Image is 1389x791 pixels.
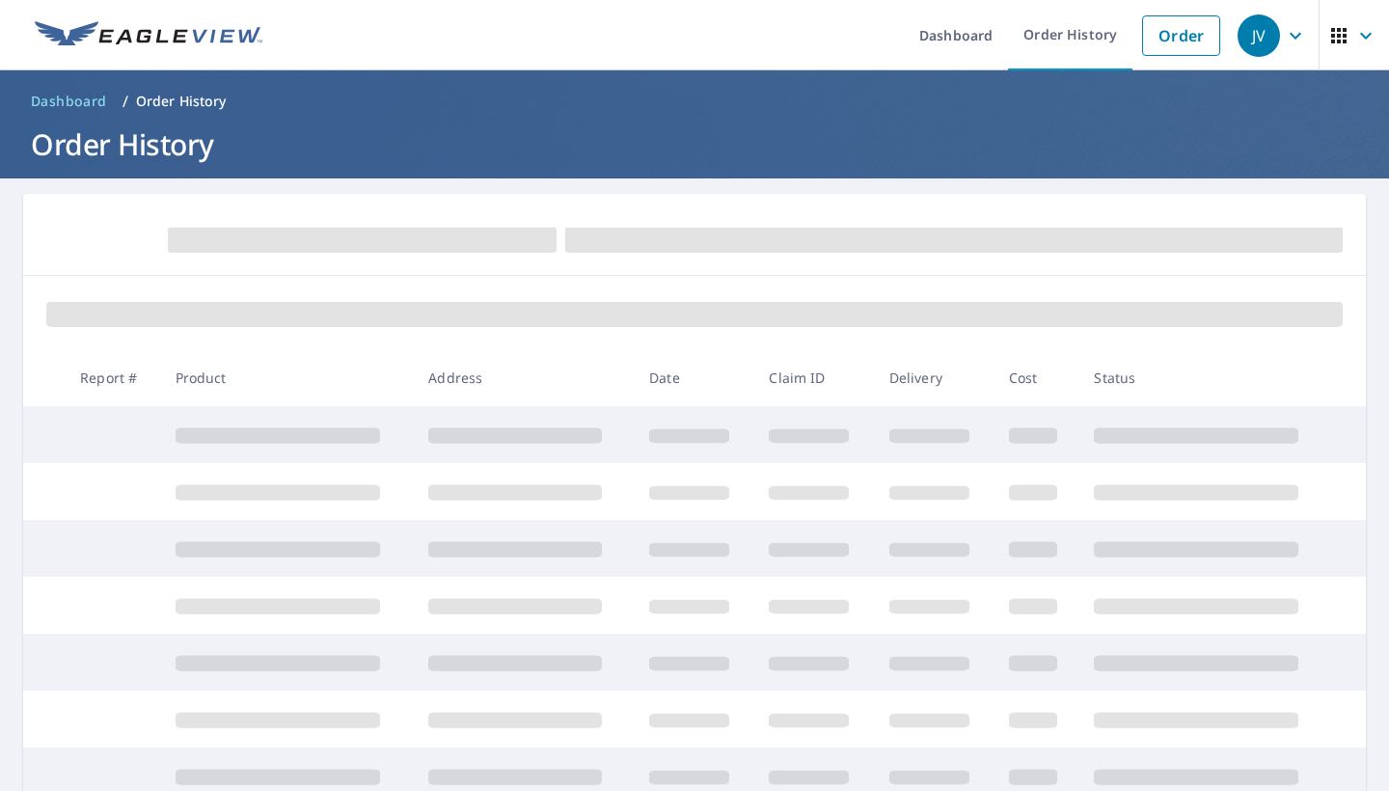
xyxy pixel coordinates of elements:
[994,349,1078,406] th: Cost
[753,349,873,406] th: Claim ID
[123,90,128,113] li: /
[136,92,227,111] p: Order History
[23,124,1366,164] h1: Order History
[160,349,414,406] th: Product
[31,92,107,111] span: Dashboard
[1238,14,1280,57] div: JV
[1078,349,1332,406] th: Status
[65,349,159,406] th: Report #
[35,21,262,50] img: EV Logo
[1142,15,1220,56] a: Order
[413,349,634,406] th: Address
[874,349,994,406] th: Delivery
[23,86,1366,117] nav: breadcrumb
[634,349,753,406] th: Date
[23,86,115,117] a: Dashboard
